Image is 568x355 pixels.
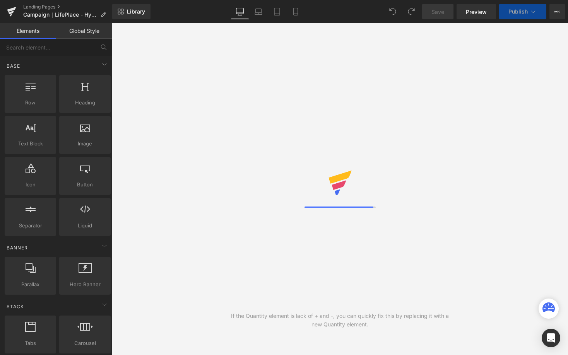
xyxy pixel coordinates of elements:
span: Heading [62,99,108,107]
span: Button [62,181,108,189]
span: Carousel [62,339,108,347]
button: Publish [499,4,546,19]
span: Publish [508,9,528,15]
button: More [549,4,565,19]
a: New Library [112,4,151,19]
span: Base [6,62,21,70]
button: Redo [404,4,419,19]
span: Icon [7,181,54,189]
span: Row [7,99,54,107]
span: Parallax [7,280,54,288]
div: Open Intercom Messenger [542,329,560,347]
a: Mobile [286,4,305,19]
span: Liquid [62,222,108,230]
span: Library [127,8,145,15]
span: Save [431,8,444,16]
div: If the Quantity element is lack of + and -, you can quickly fix this by replacing it with a new Q... [226,312,454,329]
span: Text Block [7,140,54,148]
span: Image [62,140,108,148]
span: Banner [6,244,29,251]
a: Global Style [56,23,112,39]
a: Laptop [249,4,268,19]
span: Preview [466,8,487,16]
button: Undo [385,4,400,19]
a: Preview [457,4,496,19]
span: Tabs [7,339,54,347]
a: Desktop [231,4,249,19]
span: Hero Banner [62,280,108,288]
span: Separator [7,222,54,230]
a: Landing Pages [23,4,112,10]
span: Stack [6,303,25,310]
span: Campaign｜LifePlace - Hygge [23,12,98,18]
a: Tablet [268,4,286,19]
